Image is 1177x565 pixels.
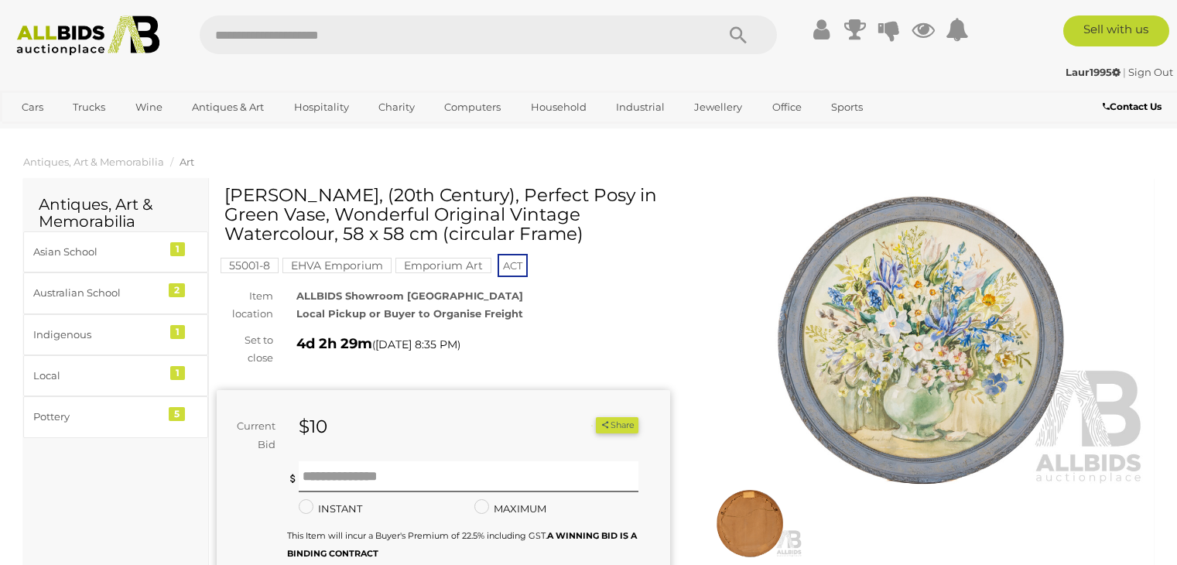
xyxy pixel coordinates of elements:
button: Share [596,417,638,433]
a: Laur1995 [1066,66,1123,78]
span: ( ) [372,338,460,351]
a: Office [762,94,812,120]
button: Search [700,15,777,54]
strong: ALLBIDS Showroom [GEOGRAPHIC_DATA] [296,289,523,302]
span: | [1123,66,1126,78]
a: Hospitality [284,94,359,120]
h2: Antiques, Art & Memorabilia [39,196,193,230]
h1: [PERSON_NAME], (20th Century), Perfect Posy in Green Vase, Wonderful Original Vintage Watercolour... [224,186,666,245]
a: Antiques, Art & Memorabilia [23,156,164,168]
img: Caroline Herd, (20th Century), Perfect Posy in Green Vase, Wonderful Original Vintage Watercolour... [693,193,1147,485]
a: 55001-8 [221,259,279,272]
a: Household [521,94,597,120]
mark: 55001-8 [221,258,279,273]
a: Asian School 1 [23,231,208,272]
div: 2 [169,283,185,297]
span: ACT [498,254,528,277]
a: Emporium Art [395,259,491,272]
a: Industrial [606,94,675,120]
div: 5 [169,407,185,421]
div: Pottery [33,408,161,426]
div: Item location [205,287,285,324]
div: Current Bid [217,417,287,454]
div: Local [33,367,161,385]
a: Cars [12,94,53,120]
a: Computers [434,94,511,120]
div: Indigenous [33,326,161,344]
a: Sign Out [1128,66,1173,78]
a: Wine [125,94,173,120]
mark: EHVA Emporium [282,258,392,273]
strong: $10 [299,416,327,437]
a: Contact Us [1103,98,1165,115]
a: EHVA Emporium [282,259,392,272]
div: Australian School [33,284,161,302]
div: Asian School [33,243,161,261]
b: A WINNING BID IS A BINDING CONTRACT [287,530,637,559]
a: Charity [368,94,425,120]
span: [DATE] 8:35 PM [375,337,457,351]
a: Indigenous 1 [23,314,208,355]
img: Caroline Herd, (20th Century), Perfect Posy in Green Vase, Wonderful Original Vintage Watercolour... [697,489,802,557]
strong: Laur1995 [1066,66,1121,78]
a: Australian School 2 [23,272,208,313]
b: Contact Us [1103,101,1162,112]
a: Antiques & Art [182,94,274,120]
mark: Emporium Art [395,258,491,273]
small: This Item will incur a Buyer's Premium of 22.5% including GST. [287,530,637,559]
a: Local 1 [23,355,208,396]
div: Set to close [205,331,285,368]
div: 1 [170,325,185,339]
a: Sell with us [1063,15,1169,46]
img: Allbids.com.au [9,15,168,56]
label: MAXIMUM [474,500,546,518]
li: Unwatch this item [578,418,594,433]
div: 1 [170,366,185,380]
a: Art [180,156,194,168]
div: 1 [170,242,185,256]
a: Trucks [63,94,115,120]
strong: 4d 2h 29m [296,335,372,352]
a: Pottery 5 [23,396,208,437]
a: [GEOGRAPHIC_DATA] [12,120,142,146]
strong: Local Pickup or Buyer to Organise Freight [296,307,523,320]
label: INSTANT [299,500,362,518]
a: Sports [821,94,873,120]
a: Jewellery [684,94,752,120]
